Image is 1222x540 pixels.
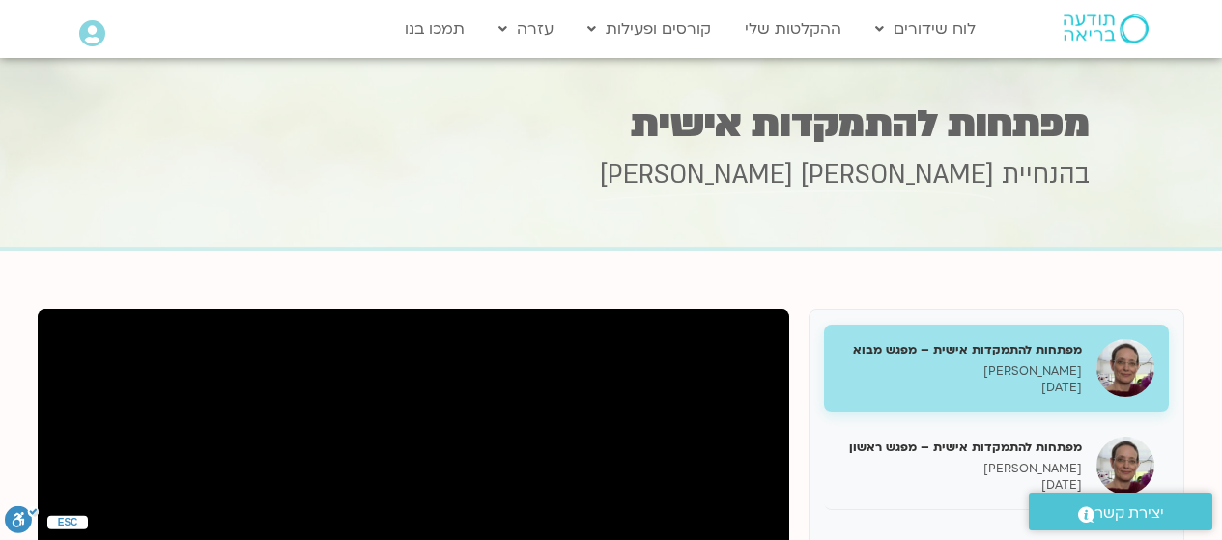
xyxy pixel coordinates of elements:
h1: מפתחות להתמקדות אישית [133,105,1090,143]
span: בהנחיית [1002,157,1090,192]
p: [PERSON_NAME] [838,461,1082,477]
h5: מפתחות להתמקדות אישית – מפגש מבוא [838,341,1082,358]
img: תודעה בריאה [1064,14,1149,43]
a: לוח שידורים [866,11,985,47]
img: מפתחות להתמקדות אישית – מפגש מבוא [1096,339,1154,397]
a: ההקלטות שלי [735,11,851,47]
p: [DATE] [838,477,1082,494]
p: [DATE] [838,380,1082,396]
a: קורסים ופעילות [578,11,721,47]
img: מפתחות להתמקדות אישית – מפגש ראשון [1096,437,1154,495]
a: תמכו בנו [395,11,474,47]
span: יצירת קשר [1094,500,1164,526]
a: עזרה [489,11,563,47]
h5: מפתחות להתמקדות אישית – מפגש ראשון [838,439,1082,456]
p: [PERSON_NAME] [838,363,1082,380]
a: יצירת קשר [1029,493,1212,530]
